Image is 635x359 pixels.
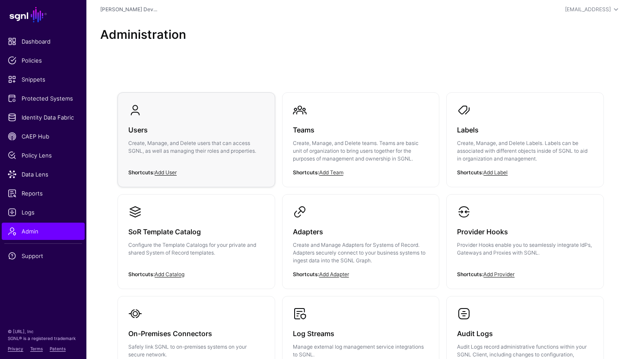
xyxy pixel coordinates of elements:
a: SoR Template CatalogConfigure the Template Catalogs for your private and shared System of Record ... [118,195,275,281]
p: Safely link SGNL to on-premises systems on your secure network. [128,343,264,359]
strong: Shortcuts: [128,169,155,176]
a: UsersCreate, Manage, and Delete users that can access SGNL, as well as managing their roles and p... [118,93,275,179]
a: Add Label [483,169,508,176]
h3: Labels [457,124,593,136]
a: Provider HooksProvider Hooks enable you to seamlessly integrate IdPs, Gateways and Proxies with S... [447,195,603,281]
a: Policy Lens [2,147,85,164]
p: Configure the Template Catalogs for your private and shared System of Record templates. [128,241,264,257]
a: Identity Data Fabric [2,109,85,126]
p: Manage external log management service integrations to SGNL. [293,343,429,359]
p: SGNL® is a registered trademark [8,335,79,342]
a: AdaptersCreate and Manage Adapters for Systems of Record. Adapters securely connect to your busin... [283,195,439,289]
p: Create, Manage, and Delete Labels. Labels can be associated with different objects inside of SGNL... [457,139,593,163]
h2: Administration [100,28,621,42]
span: Reports [8,189,79,198]
span: Logs [8,208,79,217]
strong: Shortcuts: [128,271,155,277]
span: Data Lens [8,170,79,179]
a: [PERSON_NAME] Dev... [100,6,157,13]
span: Dashboard [8,37,79,46]
span: Protected Systems [8,94,79,103]
a: SGNL [5,5,81,24]
a: Patents [50,346,66,351]
span: Policies [8,56,79,65]
a: Add Provider [483,271,514,277]
a: Terms [30,346,43,351]
a: Privacy [8,346,23,351]
h3: On-Premises Connectors [128,328,264,340]
a: Snippets [2,71,85,88]
div: [EMAIL_ADDRESS] [565,6,611,13]
strong: Shortcuts: [457,271,483,277]
span: Admin [8,227,79,236]
a: Protected Systems [2,90,85,107]
a: Data Lens [2,166,85,183]
a: Add Catalog [155,271,184,277]
a: Dashboard [2,33,85,50]
h3: Audit Logs [457,328,593,340]
a: Add Adapter [319,271,349,277]
strong: Shortcuts: [293,169,319,176]
h3: Provider Hooks [457,226,593,238]
span: Policy Lens [8,151,79,160]
span: Support [8,252,79,260]
a: Logs [2,204,85,221]
p: © [URL], Inc [8,328,79,335]
h3: SoR Template Catalog [128,226,264,238]
h3: Adapters [293,226,429,238]
h3: Teams [293,124,429,136]
a: Policies [2,52,85,69]
span: Identity Data Fabric [8,113,79,122]
strong: Shortcuts: [457,169,483,176]
h3: Log Streams [293,328,429,340]
strong: Shortcuts: [293,271,319,277]
a: LabelsCreate, Manage, and Delete Labels. Labels can be associated with different objects inside o... [447,93,603,187]
p: Create, Manage, and Delete users that can access SGNL, as well as managing their roles and proper... [128,139,264,155]
span: Snippets [8,75,79,84]
p: Provider Hooks enable you to seamlessly integrate IdPs, Gateways and Proxies with SGNL. [457,241,593,257]
h3: Users [128,124,264,136]
a: CAEP Hub [2,128,85,145]
p: Create and Manage Adapters for Systems of Record. Adapters securely connect to your business syst... [293,241,429,265]
a: Reports [2,185,85,202]
a: TeamsCreate, Manage, and Delete teams. Teams are basic unit of organization to bring users togeth... [283,93,439,187]
a: Add Team [319,169,343,176]
p: Create, Manage, and Delete teams. Teams are basic unit of organization to bring users together fo... [293,139,429,163]
span: CAEP Hub [8,132,79,141]
a: Admin [2,223,85,240]
a: Add User [155,169,177,176]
